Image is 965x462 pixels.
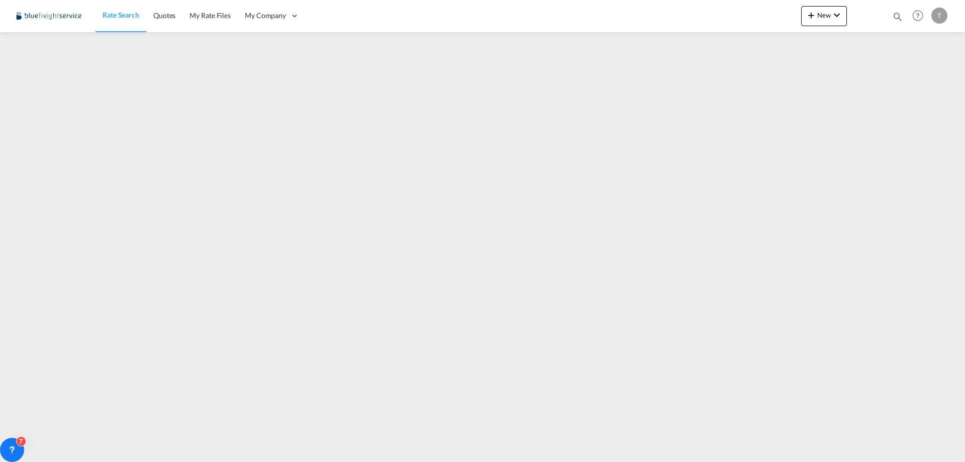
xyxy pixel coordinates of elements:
[892,11,903,26] div: icon-magnify
[931,8,947,24] div: T
[801,6,847,26] button: icon-plus 400-fgNewicon-chevron-down
[153,11,175,20] span: Quotes
[189,11,231,20] span: My Rate Files
[909,7,931,25] div: Help
[15,5,83,27] img: 9097ab40c0d911ee81d80fb7ec8da167.JPG
[909,7,926,24] span: Help
[892,11,903,22] md-icon: icon-magnify
[805,11,843,19] span: New
[245,11,286,21] span: My Company
[103,11,139,19] span: Rate Search
[831,9,843,21] md-icon: icon-chevron-down
[805,9,817,21] md-icon: icon-plus 400-fg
